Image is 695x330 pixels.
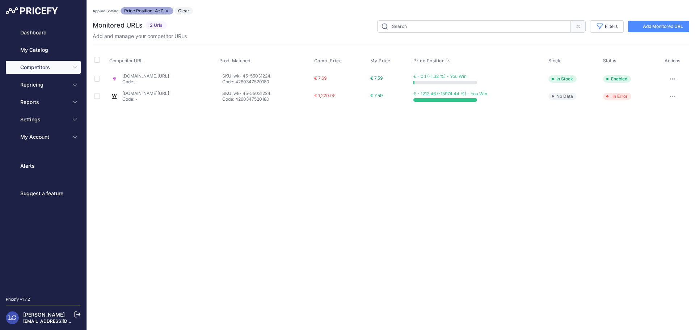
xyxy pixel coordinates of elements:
p: Code: 4260347520180 [222,79,311,85]
a: [DOMAIN_NAME][URL] [122,73,169,79]
p: Code: 4260347520180 [222,96,311,102]
span: Prod. Matched [219,58,250,63]
img: Pricefy Logo [6,7,58,14]
span: Reports [20,99,68,106]
button: Reports [6,96,81,109]
button: Comp. Price [314,58,344,64]
span: Competitor URL [109,58,143,63]
span: € - 0.1 (-1.32 %) - You Win [413,74,467,79]
span: Status [603,58,616,63]
span: Competitors [20,64,68,71]
span: € 7.69 [314,75,327,81]
span: Price Position: A-Z [121,7,173,14]
span: My Account [20,133,68,141]
span: Actions [665,58,681,63]
h2: Monitored URLs [93,20,143,30]
small: Applied Sorting: [93,9,119,13]
button: Clear [174,7,193,14]
button: Competitors [6,61,81,74]
div: In Error [612,93,628,99]
span: Repricing [20,81,68,88]
nav: Sidebar [6,26,81,288]
button: My Price [370,58,392,64]
button: My Account [6,130,81,143]
span: € 7.59 [370,93,383,98]
a: Add Monitored URL [628,21,689,32]
a: [DOMAIN_NAME][URL] [122,91,169,96]
span: My Price [370,58,391,64]
p: Code: - [122,79,169,85]
button: Filters [590,20,624,33]
p: Add and manage your competitor URLs [93,33,187,40]
span: Settings [20,116,68,123]
span: € - 1212.46 (-15974.44 %) - You Win [413,91,487,96]
span: Stock [548,58,560,63]
a: My Catalog [6,43,81,57]
span: € 7.59 [370,75,383,81]
span: No Data [548,93,577,100]
p: Code: - [122,96,169,102]
input: Search [377,20,571,33]
span: 2 Urls [146,21,167,30]
p: SKU: wk-l45-55031224 [222,91,311,96]
div: Pricefy v1.7.2 [6,296,30,302]
span: Price Position [413,58,445,64]
a: Suggest a feature [6,187,81,200]
span: Comp. Price [314,58,342,64]
span: In Stock [548,75,577,83]
span: € 1,220.05 [314,93,336,98]
a: [PERSON_NAME] [23,312,65,318]
a: Alerts [6,159,81,172]
button: Price Position [413,58,450,64]
button: Settings [6,113,81,126]
a: Dashboard [6,26,81,39]
a: [EMAIL_ADDRESS][DOMAIN_NAME] [23,318,99,324]
span: Enabled [603,75,631,83]
p: SKU: wk-l45-55031224 [222,73,311,79]
button: Repricing [6,78,81,91]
